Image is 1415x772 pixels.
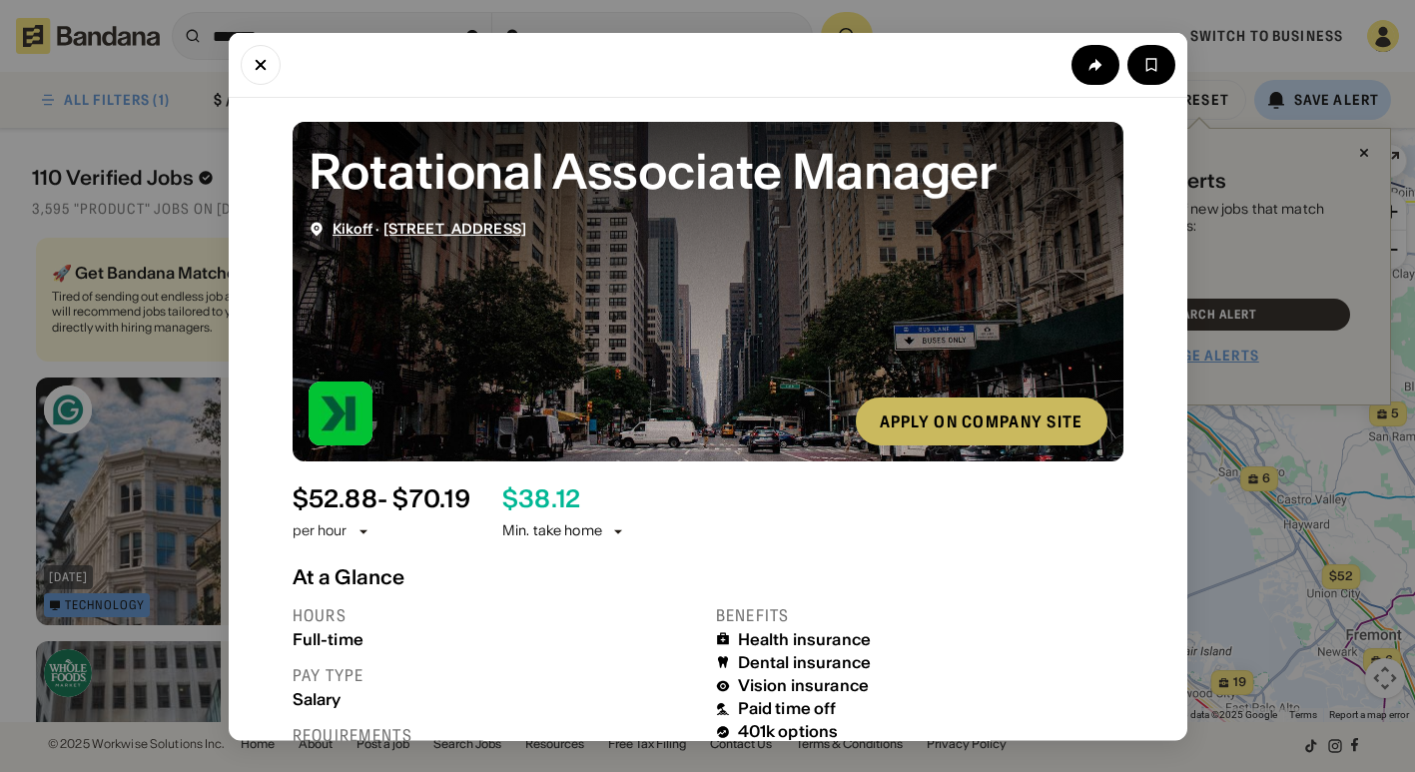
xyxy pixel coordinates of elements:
[309,381,372,444] img: Kikoff logo
[738,629,872,648] div: Health insurance
[716,604,1123,625] div: Benefits
[293,629,700,648] div: Full-time
[293,564,1123,588] div: At a Glance
[293,604,700,625] div: Hours
[333,219,373,237] span: Kikoff
[383,219,526,237] span: [STREET_ADDRESS]
[333,220,527,237] div: ·
[293,521,348,541] div: per hour
[502,521,626,541] div: Min. take home
[502,484,580,513] div: $ 38.12
[293,689,700,708] div: Salary
[738,652,872,671] div: Dental insurance
[293,724,700,745] div: Requirements
[293,664,700,685] div: Pay type
[738,676,870,695] div: Vision insurance
[738,722,839,741] div: 401k options
[293,484,470,513] div: $ 52.88 - $70.19
[241,44,281,84] button: Close
[309,137,1107,204] div: Rotational Associate Manager
[738,699,837,718] div: Paid time off
[880,412,1083,428] div: Apply on company site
